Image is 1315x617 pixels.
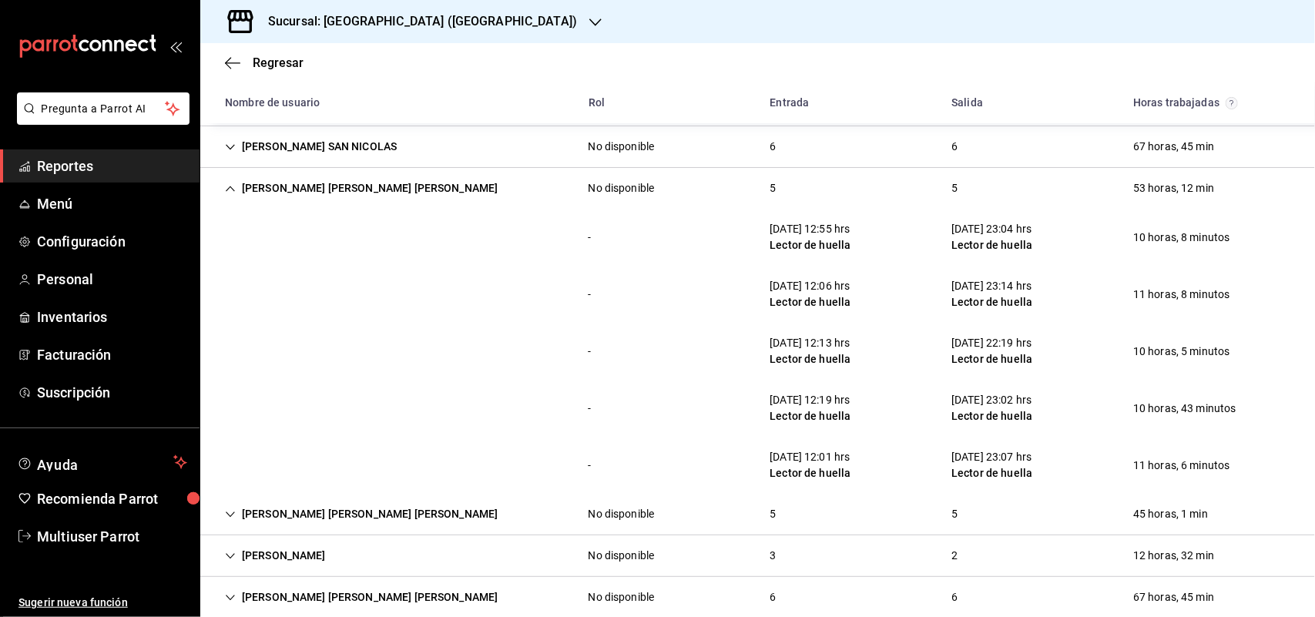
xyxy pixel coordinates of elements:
div: HeadCell [757,89,939,117]
div: Cell [939,132,970,161]
button: Regresar [225,55,304,70]
div: Row [200,494,1315,535]
div: Cell [757,500,788,528]
div: Cell [576,451,604,480]
div: Lector de huella [770,465,850,481]
div: HeadCell [213,89,576,117]
div: Cell [939,443,1045,488]
div: Cell [1121,337,1243,366]
span: Ayuda [37,453,167,471]
div: Cell [939,500,970,528]
div: Row [200,209,1315,266]
div: Row [200,535,1315,577]
div: Cell [939,583,970,612]
div: Cell [1121,280,1243,309]
div: Cell [576,542,667,570]
div: Cell [757,132,788,161]
div: Cell [576,337,604,366]
span: Configuración [37,231,187,252]
div: [DATE] 23:04 hrs [951,221,1032,237]
div: Cell [213,542,338,570]
span: Pregunta a Parrot AI [42,101,166,117]
div: Row [200,437,1315,494]
div: [DATE] 23:02 hrs [951,392,1032,408]
button: Pregunta a Parrot AI [17,92,190,125]
div: Cell [213,459,237,471]
div: Cell [1121,394,1249,423]
div: Cell [213,132,409,161]
div: No disponible [589,180,655,196]
div: Cell [576,394,604,423]
div: Lector de huella [770,351,850,367]
div: Cell [1121,451,1243,480]
div: [DATE] 23:14 hrs [951,278,1032,294]
div: - [589,401,592,417]
div: Cell [213,500,510,528]
div: [DATE] 12:55 hrs [770,221,850,237]
span: Suscripción [37,382,187,403]
div: Row [200,126,1315,168]
div: Row [200,380,1315,437]
div: [DATE] 12:19 hrs [770,392,850,408]
div: [DATE] 12:13 hrs [770,335,850,351]
div: Cell [213,345,237,357]
div: Cell [939,215,1045,260]
span: Menú [37,193,187,214]
div: [DATE] 22:19 hrs [951,335,1032,351]
div: No disponible [589,506,655,522]
div: Cell [576,223,604,252]
div: Cell [939,272,1045,317]
div: - [589,230,592,246]
div: Cell [757,542,788,570]
span: Personal [37,269,187,290]
div: Cell [576,500,667,528]
div: Cell [1121,583,1226,612]
div: Row [200,323,1315,380]
div: Cell [1121,174,1226,203]
div: [DATE] 12:01 hrs [770,449,850,465]
span: Reportes [37,156,187,176]
span: Sugerir nueva función [18,595,187,611]
div: No disponible [589,548,655,564]
div: - [589,458,592,474]
div: [DATE] 23:07 hrs [951,449,1032,465]
div: Cell [213,402,237,414]
h3: Sucursal: [GEOGRAPHIC_DATA] ([GEOGRAPHIC_DATA]) [256,12,577,31]
div: Lector de huella [951,351,1032,367]
div: Cell [939,174,970,203]
div: Lector de huella [770,408,850,424]
div: Row [200,168,1315,209]
div: Cell [213,583,510,612]
div: Lector de huella [770,294,850,310]
div: [DATE] 12:06 hrs [770,278,850,294]
div: No disponible [589,139,655,155]
div: Cell [576,174,667,203]
div: Cell [939,542,970,570]
div: Cell [576,132,667,161]
div: HeadCell [1121,89,1303,117]
div: Cell [757,215,863,260]
div: Cell [576,583,667,612]
div: HeadCell [939,89,1121,117]
span: Multiuser Parrot [37,526,187,547]
span: Inventarios [37,307,187,327]
div: Cell [576,280,604,309]
div: Lector de huella [770,237,850,253]
div: - [589,287,592,303]
div: Lector de huella [951,237,1032,253]
div: Cell [757,386,863,431]
span: Facturación [37,344,187,365]
div: Cell [939,386,1045,431]
div: Head [200,82,1315,123]
svg: El total de horas trabajadas por usuario es el resultado de la suma redondeada del registro de ho... [1226,97,1238,109]
div: Lector de huella [951,294,1032,310]
div: Cell [213,174,510,203]
div: Cell [213,231,237,243]
span: Regresar [253,55,304,70]
div: Cell [1121,223,1243,252]
div: Row [200,266,1315,323]
div: Lector de huella [951,408,1032,424]
span: Recomienda Parrot [37,488,187,509]
div: Cell [757,583,788,612]
div: - [589,344,592,360]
